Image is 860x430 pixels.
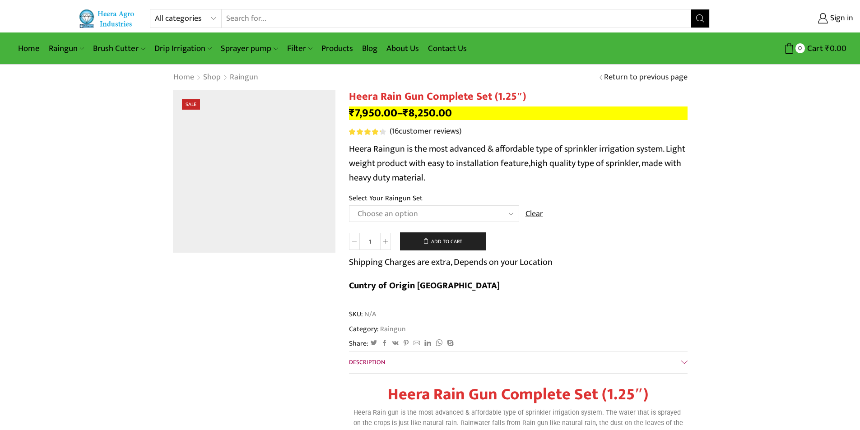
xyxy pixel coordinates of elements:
[349,129,387,135] span: 16
[349,129,381,135] span: Rated out of 5 based on customer ratings
[283,38,317,59] a: Filter
[388,381,649,408] strong: Heera Rain Gun Complete Set (1.25″)
[358,38,382,59] a: Blog
[400,232,486,250] button: Add to cart
[391,125,399,138] span: 16
[349,357,385,367] span: Description
[382,38,423,59] a: About Us
[216,38,282,59] a: Sprayer pump
[349,278,500,293] b: Cuntry of Origin [GEOGRAPHIC_DATA]
[44,38,88,59] a: Raingun
[363,309,376,319] span: N/A
[390,126,461,138] a: (16customer reviews)
[173,90,335,253] img: Heera Rain Gun Complete Set
[403,104,409,122] span: ₹
[349,106,688,120] p: –
[828,13,853,24] span: Sign in
[173,72,195,83] a: Home
[173,72,259,83] nav: Breadcrumb
[795,43,805,53] span: 0
[723,10,853,27] a: Sign in
[349,129,386,135] div: Rated 4.38 out of 5
[719,40,846,57] a: 0 Cart ₹0.00
[88,38,149,59] a: Brush Cutter
[349,104,355,122] span: ₹
[525,208,543,220] a: Clear options
[825,42,830,55] span: ₹
[349,104,397,122] bdi: 7,950.00
[360,233,380,250] input: Product quantity
[604,72,688,83] a: Return to previous page
[349,255,553,269] p: Shipping Charges are extra, Depends on your Location
[379,323,406,335] a: Raingun
[317,38,358,59] a: Products
[349,90,688,103] h1: Heera Rain Gun Complete Set (1.25″)
[150,38,216,59] a: Drip Irrigation
[182,99,200,110] span: Sale
[203,72,221,83] a: Shop
[349,142,688,185] p: Heera Raingun is the most advanced & affordable type of sprinkler irrigation system. Light weight...
[423,38,471,59] a: Contact Us
[805,42,823,55] span: Cart
[349,351,688,373] a: Description
[14,38,44,59] a: Home
[403,104,452,122] bdi: 8,250.00
[349,309,688,319] span: SKU:
[691,9,709,28] button: Search button
[222,9,692,28] input: Search for...
[825,42,846,55] bdi: 0.00
[229,72,259,83] a: Raingun
[349,338,368,349] span: Share:
[349,193,423,203] label: Select Your Raingun Set
[349,324,406,334] span: Category:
